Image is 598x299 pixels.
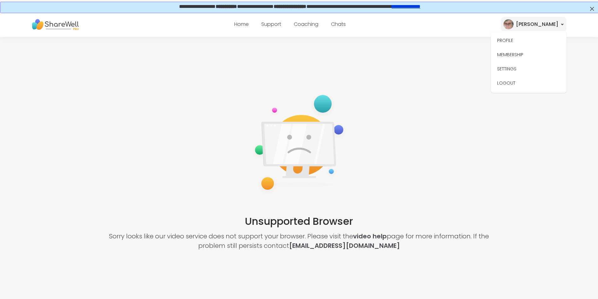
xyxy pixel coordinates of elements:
[353,232,387,241] a: video help
[493,48,564,62] button: MEMBERSHIP
[289,241,400,250] a: [EMAIL_ADDRESS][DOMAIN_NAME]
[250,91,348,196] img: not-supported
[493,33,564,48] button: PROFILE
[261,21,281,28] a: Support
[493,76,564,90] button: LOGOUT
[294,21,318,28] a: Coaching
[503,19,514,29] img: Susan
[516,21,558,28] div: [PERSON_NAME]
[245,214,353,229] h2: Unsupported Browser
[234,21,249,28] a: Home
[331,21,346,28] a: Chats
[100,231,498,250] p: Sorry looks like our video service does not support your browser. Please visit the page for more ...
[32,16,79,33] img: ShareWell Nav Logo
[493,62,564,76] button: SETTINGS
